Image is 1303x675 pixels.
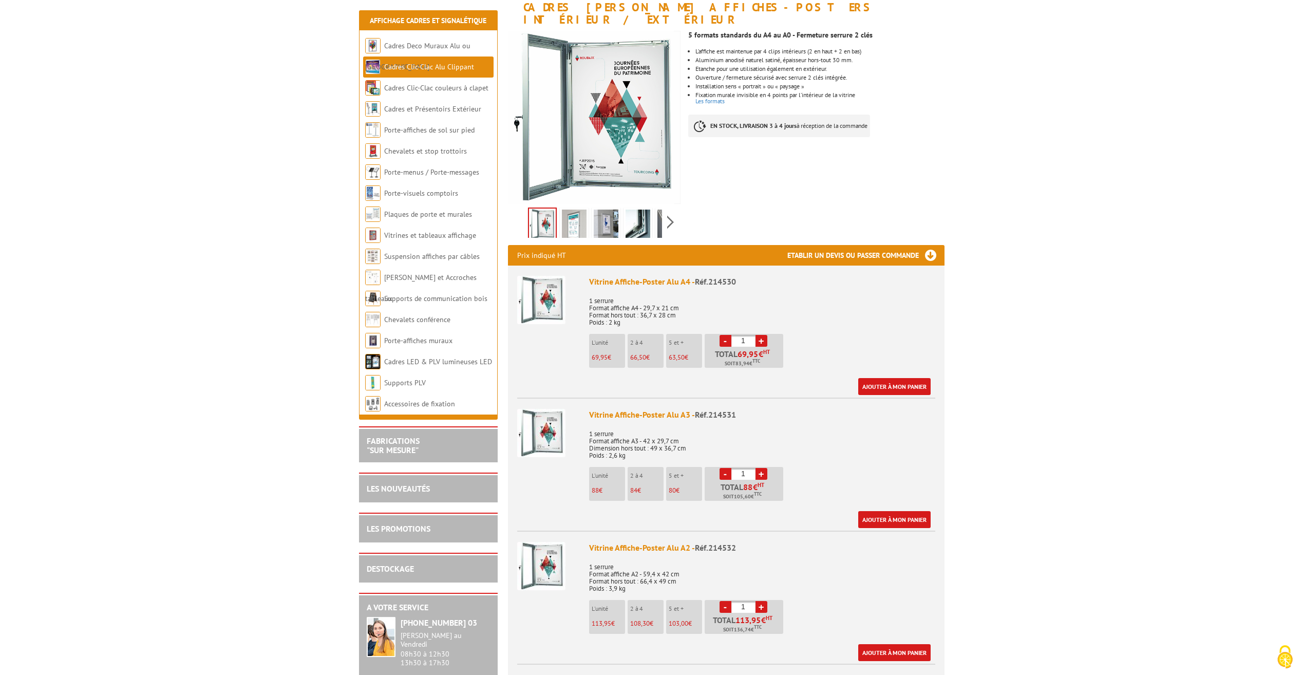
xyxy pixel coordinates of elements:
[669,486,676,495] span: 80
[630,619,650,628] span: 108,30
[365,164,381,180] img: Porte-menus / Porte-messages
[630,605,664,612] p: 2 à 4
[754,624,762,630] sup: TTC
[370,16,486,25] a: Affichage Cadres et Signalétique
[1272,644,1298,670] img: Cookies (fenêtre modale)
[1267,640,1303,675] button: Cookies (fenêtre modale)
[669,353,685,362] span: 63,50
[666,214,675,231] span: Next
[734,493,751,501] span: 105,60
[517,542,565,590] img: Vitrine Affiche-Poster Alu A2
[365,228,381,243] img: Vitrines et tableaux affichage
[365,354,381,369] img: Cadres LED & PLV lumineuses LED
[695,92,944,98] p: Fixation murale invisible en 4 points par l’intérieur de la vitrine
[756,601,767,613] a: +
[592,620,625,627] p: €
[508,31,681,204] img: 214532_cadre_affiches_interieur_exterieur_4.jpg
[669,354,702,361] p: €
[725,360,760,368] span: Soit €
[695,48,944,54] li: L’affiche est maintenue par 4 clips intérieurs (2 en haut + 2 en bas)
[669,620,702,627] p: €
[753,483,758,491] span: €
[367,603,490,612] h2: A votre service
[630,487,664,494] p: €
[592,619,611,628] span: 113,95
[592,354,625,361] p: €
[858,378,931,395] a: Ajouter à mon panier
[695,83,944,89] li: Installation sens « portrait » ou « paysage »
[720,468,731,480] a: -
[630,354,664,361] p: €
[630,620,664,627] p: €
[758,481,764,489] sup: HT
[384,167,479,177] a: Porte-menus / Porte-messages
[630,472,664,479] p: 2 à 4
[517,245,566,266] p: Prix indiqué HT
[720,335,731,347] a: -
[384,125,475,135] a: Porte-affiches de sol sur pied
[384,399,455,408] a: Accessoires de fixation
[365,273,477,303] a: [PERSON_NAME] et Accroches tableaux
[365,41,470,71] a: Cadres Deco Muraux Alu ou [GEOGRAPHIC_DATA]
[384,189,458,198] a: Porte-visuels comptoirs
[384,210,472,219] a: Plaques de porte et murales
[384,315,450,324] a: Chevalets conférence
[858,511,931,528] a: Ajouter à mon panier
[384,336,452,345] a: Porte-affiches muraux
[630,353,646,362] span: 66,50
[759,350,763,358] span: €
[365,101,381,117] img: Cadres et Présentoirs Extérieur
[384,83,488,92] a: Cadres Clic-Clac couleurs à clapet
[589,556,935,592] p: 1 serrure Format affiche A2 - 59,4 x 42 cm Format hors tout : 66,4 x 49 cm Poids : 3,9 kg
[401,617,477,628] strong: [PHONE_NUMBER] 03
[734,626,751,634] span: 136,74
[384,62,474,71] a: Cadres Clic-Clac Alu Clippant
[365,270,381,285] img: Cimaises et Accroches tableaux
[707,483,783,501] p: Total
[626,210,650,241] img: 214532_cadre_affiches_interieur_exterieur_structure.jpg
[517,409,565,457] img: Vitrine Affiche-Poster Alu A3
[365,207,381,222] img: Plaques de porte et murales
[707,350,783,368] p: Total
[688,115,870,137] p: à réception de la commande
[589,423,935,459] p: 1 serrure Format affiche A3 - 42 x 29,7 cm Dimension hors tout : 49 x 36,7 cm Poids : 2,6 kg
[630,339,664,346] p: 2 à 4
[669,619,688,628] span: 103,00
[367,483,430,494] a: LES NOUVEAUTÉS
[756,468,767,480] a: +
[517,276,565,324] img: Vitrine Affiche-Poster Alu A4
[384,146,467,156] a: Chevalets et stop trottoirs
[754,491,762,497] sup: TTC
[669,487,702,494] p: €
[365,185,381,201] img: Porte-visuels comptoirs
[752,358,760,364] sup: TTC
[695,409,736,420] span: Réf.214531
[738,350,759,358] span: 69,95
[695,542,736,553] span: Réf.214532
[365,312,381,327] img: Chevalets conférence
[669,605,702,612] p: 5 et +
[589,409,935,421] div: Vitrine Affiche-Poster Alu A3 -
[592,353,608,362] span: 69,95
[367,436,420,455] a: FABRICATIONS"Sur Mesure"
[710,122,797,129] strong: EN STOCK, LIVRAISON 3 à 4 jours
[365,396,381,411] img: Accessoires de fixation
[365,143,381,159] img: Chevalets et stop trottoirs
[384,357,492,366] a: Cadres LED & PLV lumineuses LED
[529,209,556,240] img: 214532_cadre_affiches_interieur_exterieur_4.jpg
[723,493,762,501] span: Soit €
[365,249,381,264] img: Suspension affiches par câbles
[630,486,637,495] span: 84
[384,104,481,114] a: Cadres et Présentoirs Extérieur
[384,378,426,387] a: Supports PLV
[367,617,395,657] img: widget-service.jpg
[365,122,381,138] img: Porte-affiches de sol sur pied
[367,523,430,534] a: LES PROMOTIONS
[858,644,931,661] a: Ajouter à mon panier
[766,614,772,622] sup: HT
[365,333,381,348] img: Porte-affiches muraux
[695,97,725,105] a: Les formats
[384,252,480,261] a: Suspension affiches par câbles
[756,335,767,347] a: +
[688,30,873,40] strong: 5 formats standards du A4 au A0 - Fermeture serrure 2 clés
